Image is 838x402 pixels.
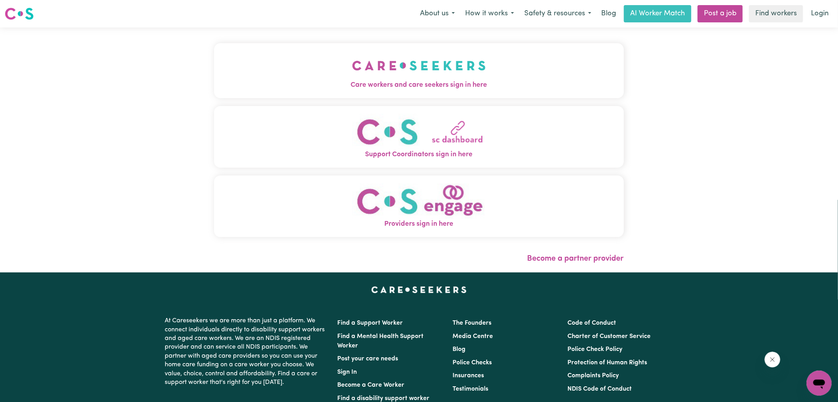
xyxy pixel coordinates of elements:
span: Providers sign in here [214,219,624,229]
a: Find a Mental Health Support Worker [338,333,424,349]
a: Police Check Policy [567,346,622,353]
iframe: Button to launch messaging window [807,371,832,396]
p: At Careseekers we are more than just a platform. We connect individuals directly to disability su... [165,313,328,390]
iframe: Close message [765,352,780,367]
a: Code of Conduct [567,320,616,326]
button: Care workers and care seekers sign in here [214,43,624,98]
button: Support Coordinators sign in here [214,106,624,168]
a: Find a Support Worker [338,320,403,326]
a: Login [806,5,833,22]
span: Need any help? [5,5,47,12]
a: AI Worker Match [624,5,691,22]
a: Post your care needs [338,356,398,362]
a: Testimonials [453,386,488,392]
span: Support Coordinators sign in here [214,150,624,160]
a: Sign In [338,369,357,375]
button: Safety & resources [519,5,596,22]
a: Complaints Policy [567,373,619,379]
a: Media Centre [453,333,493,340]
a: Become a partner provider [527,255,624,263]
a: Blog [453,346,465,353]
a: NDIS Code of Conduct [567,386,632,392]
a: The Founders [453,320,491,326]
button: How it works [460,5,519,22]
a: Careseekers logo [5,5,34,23]
a: Police Checks [453,360,492,366]
a: Charter of Customer Service [567,333,651,340]
a: Careseekers home page [371,287,467,293]
a: Find workers [749,5,803,22]
a: Post a job [698,5,743,22]
a: Insurances [453,373,484,379]
a: Become a Care Worker [338,382,405,388]
img: Careseekers logo [5,7,34,21]
a: Blog [596,5,621,22]
a: Protection of Human Rights [567,360,647,366]
button: Providers sign in here [214,175,624,237]
span: Care workers and care seekers sign in here [214,80,624,90]
a: Find a disability support worker [338,395,430,402]
button: About us [415,5,460,22]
